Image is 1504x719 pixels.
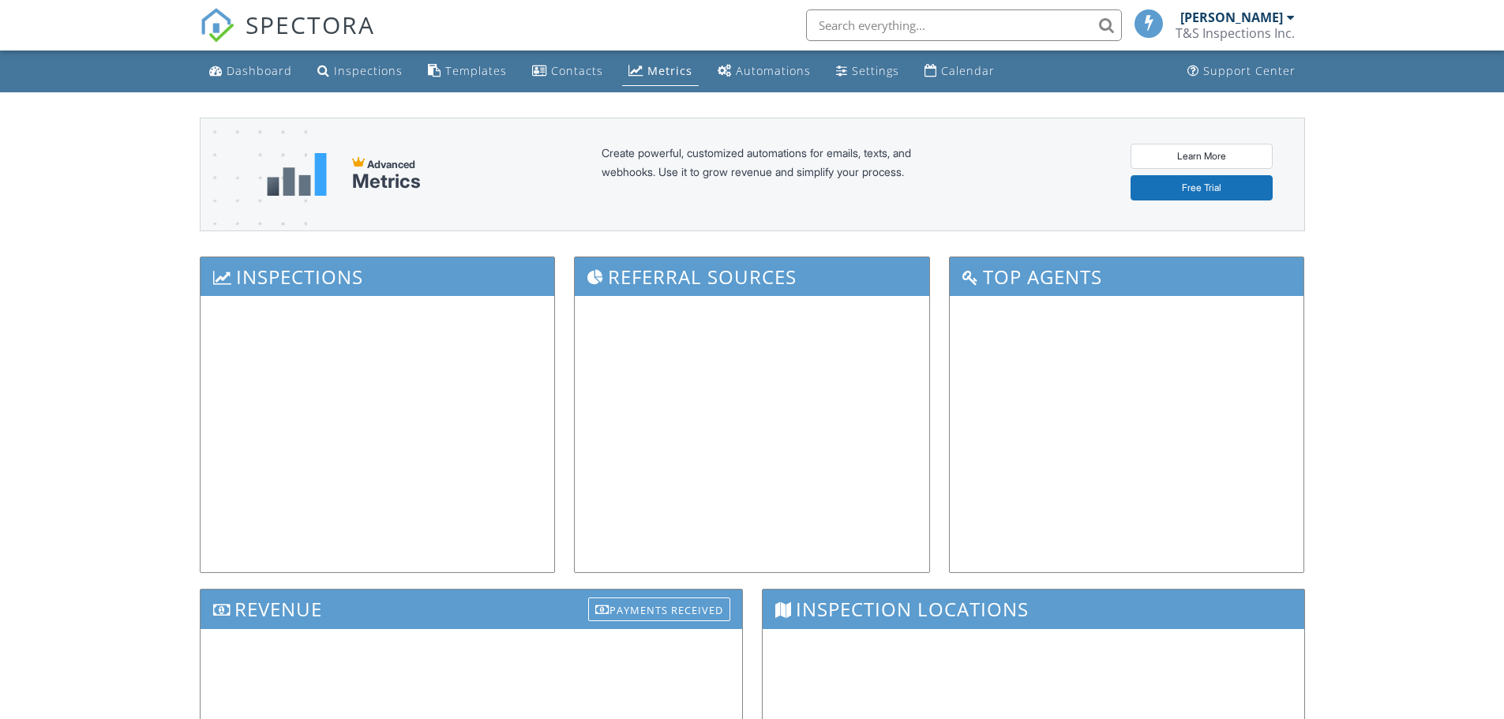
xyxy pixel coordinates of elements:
[1181,57,1302,86] a: Support Center
[551,63,603,78] div: Contacts
[852,63,899,78] div: Settings
[1180,9,1283,25] div: [PERSON_NAME]
[201,118,307,293] img: advanced-banner-bg-f6ff0eecfa0ee76150a1dea9fec4b49f333892f74bc19f1b897a312d7a1b2ff3.png
[588,594,730,620] a: Payments Received
[526,57,609,86] a: Contacts
[950,257,1304,296] h3: Top Agents
[201,590,742,628] h3: Revenue
[246,8,375,41] span: SPECTORA
[1176,25,1295,41] div: T&S Inspections Inc.
[622,57,699,86] a: Metrics
[201,257,555,296] h3: Inspections
[203,57,298,86] a: Dashboard
[1131,175,1273,200] a: Free Trial
[367,158,415,170] span: Advanced
[763,590,1304,628] h3: Inspection Locations
[445,63,507,78] div: Templates
[267,153,327,196] img: metrics-aadfce2e17a16c02574e7fc40e4d6b8174baaf19895a402c862ea781aae8ef5b.svg
[1131,144,1273,169] a: Learn More
[575,257,929,296] h3: Referral Sources
[422,57,513,86] a: Templates
[806,9,1122,41] input: Search everything...
[736,63,811,78] div: Automations
[311,57,409,86] a: Inspections
[647,63,692,78] div: Metrics
[352,170,421,193] div: Metrics
[1203,63,1296,78] div: Support Center
[588,597,730,621] div: Payments Received
[200,8,234,43] img: The Best Home Inspection Software - Spectora
[200,21,375,54] a: SPECTORA
[227,63,292,78] div: Dashboard
[941,63,995,78] div: Calendar
[711,57,817,86] a: Automations (Basic)
[830,57,906,86] a: Settings
[334,63,403,78] div: Inspections
[602,144,949,205] div: Create powerful, customized automations for emails, texts, and webhooks. Use it to grow revenue a...
[918,57,1001,86] a: Calendar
